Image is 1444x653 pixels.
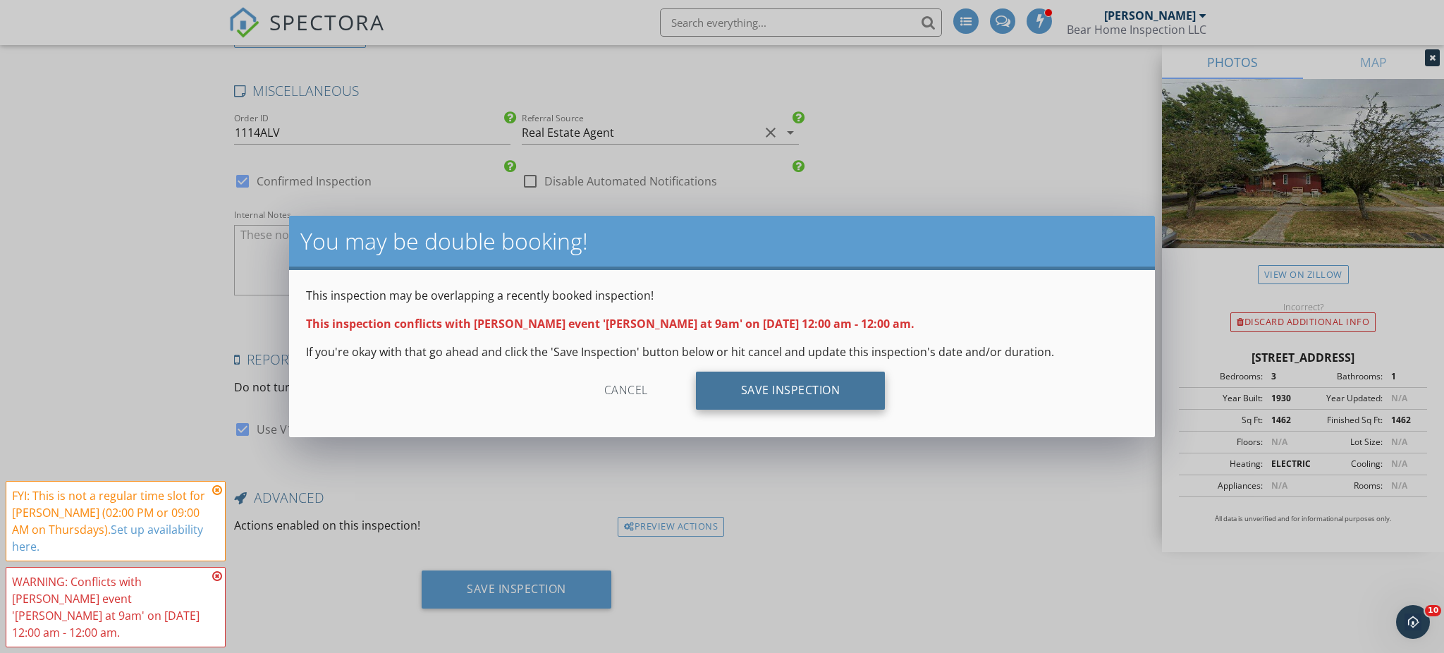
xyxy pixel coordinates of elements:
strong: This inspection conflicts with [PERSON_NAME] event '[PERSON_NAME] at 9am' on [DATE] 12:00 am - 12... [306,316,914,331]
span: 10 [1425,605,1441,616]
h2: You may be double booking! [300,227,1144,255]
p: This inspection may be overlapping a recently booked inspection! [306,287,1139,304]
div: FYI: This is not a regular time slot for [PERSON_NAME] (02:00 PM or 09:00 AM on Thursdays). [12,487,208,555]
div: Cancel [559,372,693,410]
iframe: Intercom live chat [1396,605,1430,639]
div: Save Inspection [696,372,886,410]
p: If you're okay with that go ahead and click the 'Save Inspection' button below or hit cancel and ... [306,343,1139,360]
div: WARNING: Conflicts with [PERSON_NAME] event '[PERSON_NAME] at 9am' on [DATE] 12:00 am - 12:00 am. [12,573,208,641]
